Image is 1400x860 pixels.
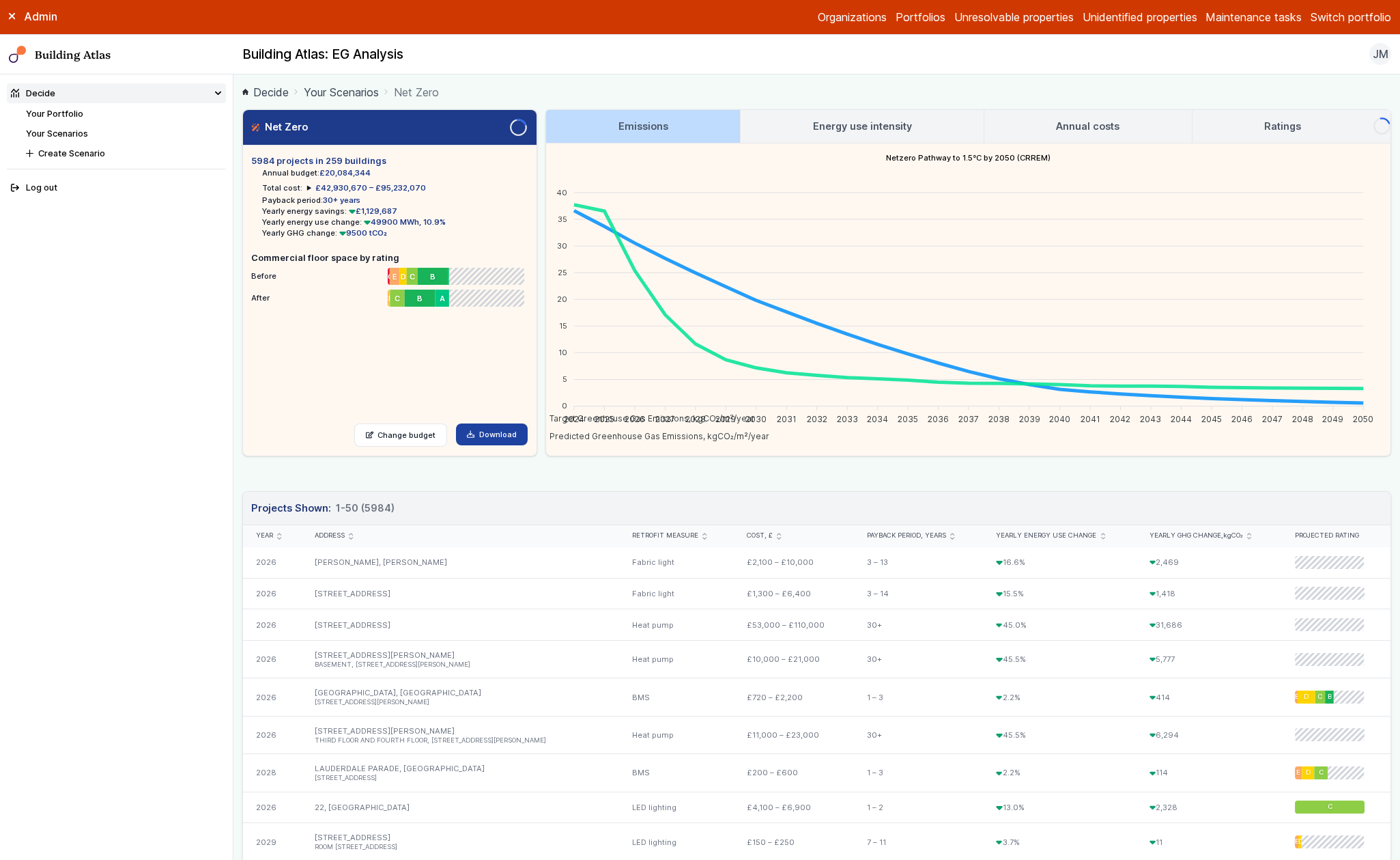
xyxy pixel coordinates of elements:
div: £53,000 – £110,000 [734,609,854,641]
tspan: 25 [558,267,567,277]
li: THIRD FLOOR AND FOURTH FLOOR, [STREET_ADDRESS][PERSON_NAME] [315,736,606,745]
tspan: 2048 [1292,414,1313,424]
div: Fabric light [619,547,734,578]
li: Annual budget: [262,167,527,178]
a: Decide [242,84,289,100]
span: C [1319,768,1324,777]
li: Payback period: [262,195,527,206]
tspan: 2047 [1262,414,1283,424]
h2: Building Atlas: EG Analysis [242,46,403,64]
span: £42,930,670 – £95,232,070 [315,183,426,193]
h3: Annual costs [1056,119,1119,134]
div: 414 [1137,678,1282,716]
div: 2,328 [1137,792,1282,823]
tspan: 2027 [655,414,675,424]
a: [PERSON_NAME], [PERSON_NAME] [315,557,447,567]
span: D [1306,768,1311,777]
li: Yearly energy use change: [262,217,527,227]
tspan: 2033 [837,414,858,424]
div: BMS [619,678,734,716]
span: 1-50 (5984) [336,501,395,516]
div: £720 – £2,200 [734,678,854,716]
div: £1,300 – £6,400 [734,578,854,609]
a: [GEOGRAPHIC_DATA], [GEOGRAPHIC_DATA] [STREET_ADDRESS][PERSON_NAME] [315,688,606,707]
button: Switch portfolio [1311,9,1391,25]
span: Address [315,531,345,540]
span: D [389,292,390,303]
h3: Energy use intensity [813,119,912,134]
div: 2026 [243,678,302,716]
summary: £42,930,670 – £95,232,070 [307,182,426,193]
a: Your Portfolio [26,109,83,119]
a: Your Scenarios [304,84,379,100]
span: 30+ years [323,195,360,205]
span: Net Zero [394,84,439,100]
tspan: 2037 [959,414,980,424]
div: 2,469 [1137,547,1282,578]
span: C [1328,803,1332,812]
div: 2026 [243,609,302,641]
h3: Emissions [618,119,668,134]
li: BASEMENT, [STREET_ADDRESS][PERSON_NAME] [315,661,606,669]
div: 1 – 3 [854,754,983,792]
span: kgCO₂ [1223,531,1243,539]
span: Year [256,531,273,540]
button: Create Scenario [22,143,226,163]
tspan: 2045 [1201,414,1222,424]
span: Target Greenhouse Gas Emissions, kgCO₂/m²/year [539,413,755,424]
div: Decide [11,87,55,100]
h3: Projects Shown: [251,501,394,516]
span: D [1298,837,1302,846]
a: Maintenance tasks [1205,9,1302,25]
span: Retrofit measure [632,531,698,540]
a: Unidentified properties [1083,9,1197,25]
a: Ratings [1192,110,1373,143]
div: 3 – 14 [854,578,983,609]
tspan: 20 [557,294,567,303]
div: 2026 [243,792,302,823]
div: 30+ [854,609,983,641]
tspan: 2043 [1141,414,1162,424]
span: A [441,292,446,303]
tspan: 2041 [1081,414,1100,424]
tspan: 2046 [1231,414,1253,424]
tspan: 2044 [1171,414,1192,424]
span: B [431,271,437,281]
span: Payback period, years [867,531,946,540]
div: 1 – 3 [854,678,983,716]
tspan: 5 [562,374,567,384]
span: C [395,292,400,303]
a: Portfolios [896,9,945,25]
h3: Net Zero [251,120,307,135]
div: 45.0% [983,609,1137,641]
tspan: 2024 [564,414,584,424]
img: main-0bbd2752.svg [9,46,27,64]
tspan: 2038 [988,414,1010,424]
div: 2.2% [983,754,1137,792]
tspan: 2036 [928,414,949,424]
tspan: 2040 [1049,414,1070,424]
a: Change budget [354,424,448,447]
div: 30+ [854,716,983,753]
span: E [1296,768,1300,777]
tspan: 0 [562,401,567,411]
tspan: 2029 [716,414,737,424]
a: [STREET_ADDRESS] [315,620,390,630]
a: Energy use intensity [741,110,984,143]
li: [STREET_ADDRESS] [315,774,606,783]
div: £200 – £600 [734,754,854,792]
tspan: 2034 [868,414,889,424]
h5: 5984 projects in 259 buildings [251,154,527,167]
div: 114 [1137,754,1282,792]
span: D [401,271,406,281]
div: Heat pump [619,716,734,753]
a: Organizations [818,9,887,25]
span: Yearly GHG change, [1149,531,1243,540]
span: 49900 MWh, 10.9% [362,217,446,227]
li: Yearly GHG change: [262,227,527,238]
div: 45.5% [983,641,1137,678]
div: 2028 [243,754,302,792]
h4: Netzero Pathway to 1.5°C by 2050 (CRREM) [546,143,1390,172]
tspan: 35 [558,214,567,223]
